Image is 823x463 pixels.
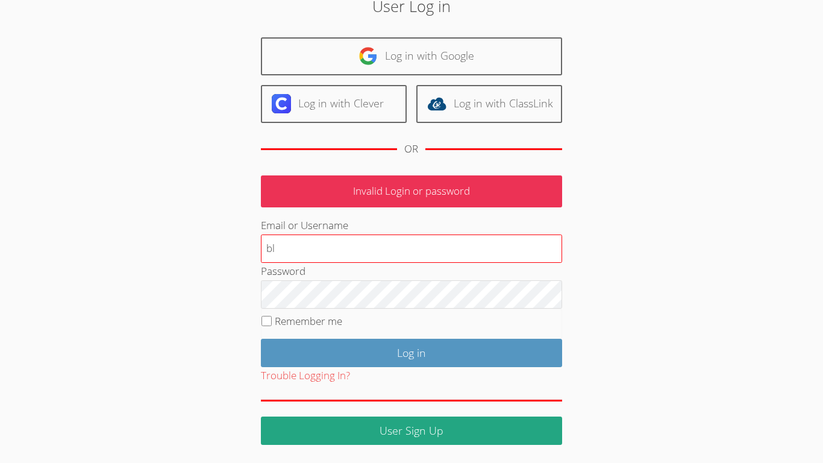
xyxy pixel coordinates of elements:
a: Log in with Clever [261,85,407,123]
label: Remember me [275,314,342,328]
label: Email or Username [261,218,348,232]
a: Log in with Google [261,37,562,75]
p: Invalid Login or password [261,175,562,207]
label: Password [261,264,305,278]
img: google-logo-50288ca7cdecda66e5e0955fdab243c47b7ad437acaf1139b6f446037453330a.svg [358,46,378,66]
input: Log in [261,339,562,367]
a: Log in with ClassLink [416,85,562,123]
a: User Sign Up [261,417,562,445]
img: clever-logo-6eab21bc6e7a338710f1a6ff85c0baf02591cd810cc4098c63d3a4b26e2feb20.svg [272,94,291,113]
img: classlink-logo-d6bb404cc1216ec64c9a2012d9dc4662098be43eaf13dc465df04b49fa7ab582.svg [427,94,446,113]
div: OR [404,140,418,158]
button: Trouble Logging In? [261,367,350,385]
